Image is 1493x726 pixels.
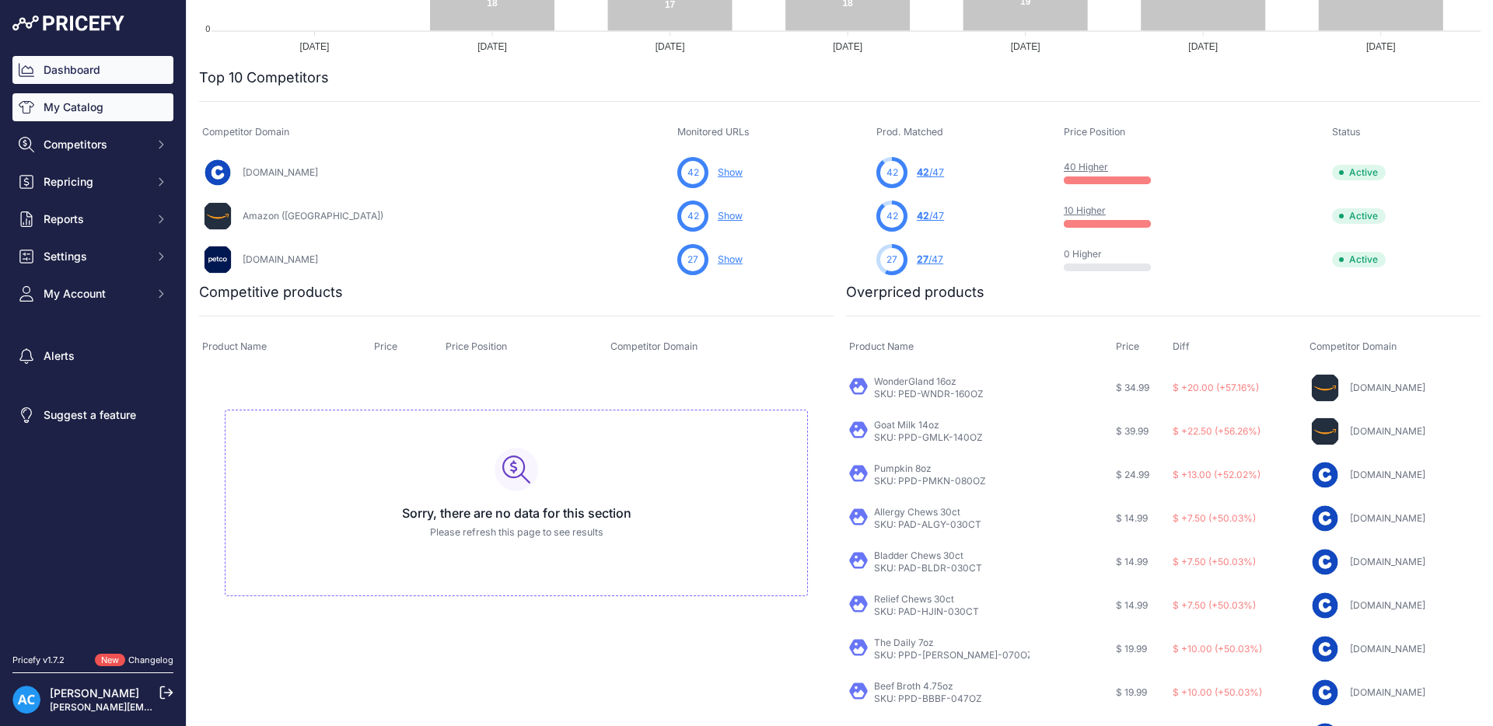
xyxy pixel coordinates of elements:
[12,342,173,370] a: Alerts
[44,211,145,227] span: Reports
[874,637,934,648] a: The Daily 7oz
[12,205,173,233] button: Reports
[1350,382,1425,393] a: [DOMAIN_NAME]
[12,280,173,308] button: My Account
[1332,208,1386,224] span: Active
[1064,126,1125,138] span: Price Position
[1350,686,1425,698] a: [DOMAIN_NAME]
[874,506,960,518] a: Allergy Chews 30ct
[874,680,953,692] a: Beef Broth 4.75oz
[95,654,125,667] span: New
[12,243,173,271] button: Settings
[1350,512,1425,524] a: [DOMAIN_NAME]
[12,93,173,121] a: My Catalog
[1064,204,1106,216] a: 10 Higher
[12,16,124,31] img: Pricefy Logo
[1173,469,1260,480] span: $ +13.00 (+52.02%)
[917,166,929,178] span: 42
[1173,686,1262,698] span: $ +10.00 (+50.03%)
[12,401,173,429] a: Suggest a feature
[1309,340,1397,352] span: Competitor Domain
[44,174,145,190] span: Repricing
[846,281,984,303] h2: Overpriced products
[12,654,65,667] div: Pricefy v1.7.2
[1332,165,1386,180] span: Active
[718,253,743,265] a: Show
[874,693,982,705] p: SKU: PPD-BBBF-047OZ
[1116,556,1148,567] span: $ 14.99
[1116,340,1139,352] span: Price
[1350,599,1425,611] a: [DOMAIN_NAME]
[874,462,932,474] a: Pumpkin 8oz
[1116,382,1149,393] span: $ 34.99
[300,41,330,52] tspan: [DATE]
[1173,340,1190,352] span: Diff
[874,562,982,574] p: SKU: PAD-BLDR-030CT
[12,56,173,635] nav: Sidebar
[44,286,145,302] span: My Account
[446,340,507,352] span: Price Position
[1332,126,1361,138] span: Status
[1173,382,1259,393] span: $ +20.00 (+57.16%)
[1173,556,1256,567] span: $ +7.50 (+50.03%)
[12,56,173,84] a: Dashboard
[1173,599,1256,611] span: $ +7.50 (+50.03%)
[917,166,944,178] a: 42/47
[1116,686,1147,698] span: $ 19.99
[849,340,914,352] span: Product Name
[874,375,956,387] a: WonderGland 16oz
[243,166,318,178] a: [DOMAIN_NAME]
[718,166,743,178] a: Show
[50,686,139,700] a: [PERSON_NAME]
[876,126,943,138] span: Prod. Matched
[1173,512,1256,524] span: $ +7.50 (+50.03%)
[1116,512,1148,524] span: $ 14.99
[917,210,929,222] span: 42
[1064,248,1163,260] p: 0 Higher
[886,253,897,267] span: 27
[477,41,507,52] tspan: [DATE]
[1116,425,1149,437] span: $ 39.99
[687,253,698,267] span: 27
[874,606,979,618] p: SKU: PAD-HJIN-030CT
[610,340,698,352] span: Competitor Domain
[243,210,383,222] a: Amazon ([GEOGRAPHIC_DATA])
[874,550,963,561] a: Bladder Chews 30ct
[874,475,986,487] p: SKU: PPD-PMKN-080OZ
[44,137,145,152] span: Competitors
[917,253,928,265] span: 27
[205,23,210,33] tspan: 0
[874,518,981,531] p: SKU: PAD-ALGY-030CT
[874,593,954,605] a: Relief Chews 30ct
[1116,469,1149,480] span: $ 24.99
[1332,252,1386,267] span: Active
[1116,599,1148,611] span: $ 14.99
[12,168,173,196] button: Repricing
[874,388,984,400] p: SKU: PED-WNDR-160OZ
[202,126,289,138] span: Competitor Domain
[1011,41,1040,52] tspan: [DATE]
[128,654,173,665] a: Changelog
[202,340,267,352] span: Product Name
[1173,643,1262,654] span: $ +10.00 (+50.03%)
[874,649,1030,661] p: SKU: PPD-[PERSON_NAME]-070OZ
[12,131,173,159] button: Competitors
[199,281,343,303] h2: Competitive products
[656,41,685,52] tspan: [DATE]
[1173,425,1260,437] span: $ +22.50 (+56.26%)
[1188,41,1218,52] tspan: [DATE]
[687,209,699,223] span: 42
[886,209,898,223] span: 42
[50,701,289,713] a: [PERSON_NAME][EMAIL_ADDRESS][DOMAIN_NAME]
[677,126,750,138] span: Monitored URLs
[44,249,145,264] span: Settings
[1064,161,1108,173] a: 40 Higher
[833,41,862,52] tspan: [DATE]
[1350,469,1425,480] a: [DOMAIN_NAME]
[874,419,939,431] a: Goat Milk 14oz
[687,166,699,180] span: 42
[1350,425,1425,437] a: [DOMAIN_NAME]
[718,210,743,222] a: Show
[238,525,795,540] p: Please refresh this page to see results
[874,431,983,444] p: SKU: PPD-GMLK-140OZ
